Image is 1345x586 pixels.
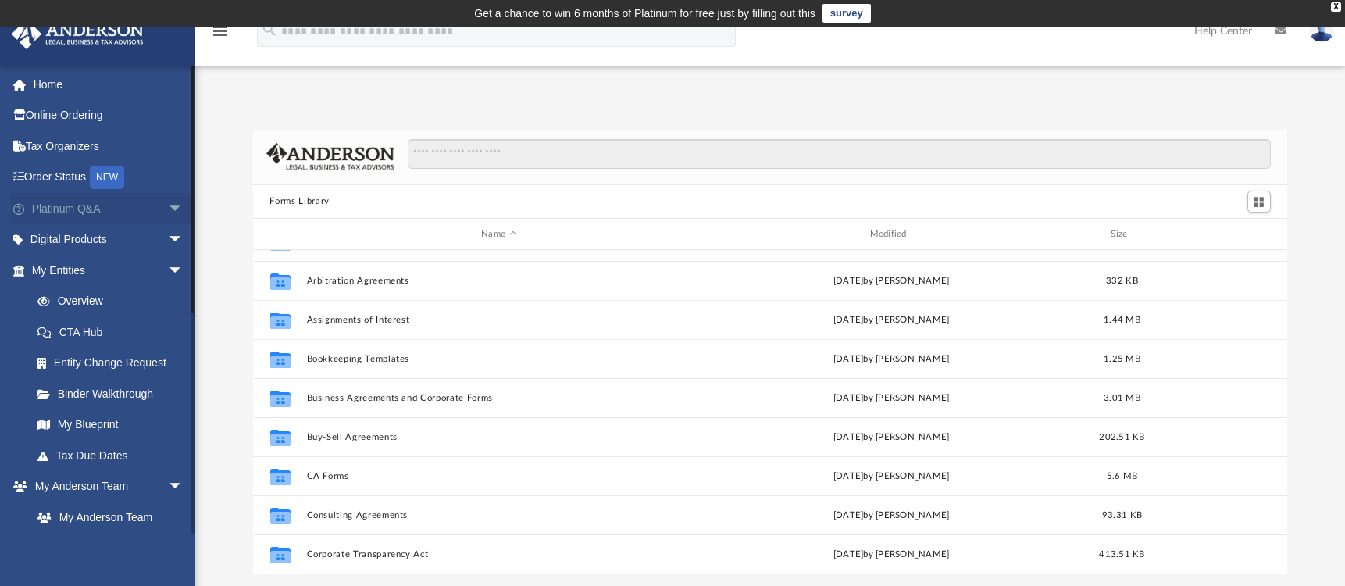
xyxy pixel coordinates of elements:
span: 413.51 KB [1099,550,1144,559]
div: id [1160,227,1269,241]
div: grid [253,250,1288,573]
span: arrow_drop_down [168,471,199,503]
a: CTA Hub [22,316,207,348]
input: Search files and folders [408,139,1270,169]
div: close [1331,2,1341,12]
div: [DATE] by [PERSON_NAME] [698,470,1083,484]
span: arrow_drop_down [168,255,199,287]
span: 202.51 KB [1099,433,1144,441]
a: Online Ordering [11,100,207,131]
div: Name [305,227,691,241]
a: survey [822,4,871,23]
button: Switch to Grid View [1247,191,1271,213]
a: Binder Walkthrough [22,378,207,409]
a: My Entitiesarrow_drop_down [11,255,207,286]
div: id [259,227,298,241]
a: Anderson System [22,533,199,564]
img: Anderson Advisors Platinum Portal [7,19,148,49]
div: [DATE] by [PERSON_NAME] [698,548,1083,562]
div: [DATE] by [PERSON_NAME] [698,313,1083,327]
div: Get a chance to win 6 months of Platinum for free just by filling out this [474,4,815,23]
button: Forms Library [269,195,329,209]
a: menu [211,30,230,41]
button: Consulting Agreements [306,510,691,520]
a: My Anderson Teamarrow_drop_down [11,471,199,502]
button: Buy-Sell Agreements [306,432,691,442]
span: 1.44 MB [1104,316,1140,324]
button: Bookkeeping Templates [306,354,691,364]
div: [DATE] by [PERSON_NAME] [698,274,1083,288]
div: [DATE] by [PERSON_NAME] [698,352,1083,366]
a: Platinum Q&Aarrow_drop_down [11,193,207,224]
a: Entity Change Request [22,348,207,379]
i: menu [211,22,230,41]
button: Arbitration Agreements [306,276,691,286]
a: My Blueprint [22,409,199,441]
span: 1.25 MB [1104,355,1140,363]
span: 5.6 MB [1106,472,1137,481]
button: CA Forms [306,471,691,481]
span: 3.01 MB [1104,394,1140,402]
div: Size [1090,227,1153,241]
div: NEW [90,166,124,189]
span: 93.31 KB [1102,511,1142,520]
img: User Pic [1310,20,1333,42]
span: arrow_drop_down [168,224,199,256]
a: Tax Due Dates [22,440,207,471]
button: Assignments of Interest [306,315,691,325]
span: arrow_drop_down [168,193,199,225]
div: [DATE] by [PERSON_NAME] [698,431,1083,445]
i: search [261,21,278,38]
a: Digital Productsarrow_drop_down [11,224,207,255]
div: [DATE] by [PERSON_NAME] [698,391,1083,406]
a: Order StatusNEW [11,162,207,194]
a: My Anderson Team [22,502,191,533]
button: Corporate Transparency Act [306,549,691,559]
button: Business Agreements and Corporate Forms [306,393,691,403]
div: Modified [698,227,1084,241]
a: Home [11,69,207,100]
a: Overview [22,286,207,317]
a: Tax Organizers [11,130,207,162]
div: [DATE] by [PERSON_NAME] [698,509,1083,523]
span: 332 KB [1106,277,1138,285]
